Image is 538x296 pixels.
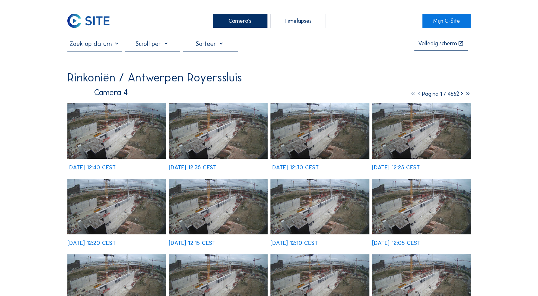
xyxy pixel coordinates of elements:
[169,179,268,234] img: image_53818800
[67,89,128,97] div: Camera 4
[169,240,216,246] div: [DATE] 12:15 CEST
[67,165,116,171] div: [DATE] 12:40 CEST
[67,179,166,234] img: image_53818957
[169,103,268,159] img: image_53819375
[422,14,471,28] a: Mijn C-Site
[67,72,242,83] div: Rinkoniën / Antwerpen Royerssluis
[418,41,457,47] div: Volledig scherm
[270,14,325,28] div: Timelapses
[372,165,420,171] div: [DATE] 12:25 CEST
[67,103,166,159] img: image_53819534
[67,40,122,47] input: Zoek op datum 󰅀
[169,165,216,171] div: [DATE] 12:35 CEST
[372,240,420,246] div: [DATE] 12:05 CEST
[270,179,369,234] img: image_53818636
[372,103,471,159] img: image_53819046
[270,165,319,171] div: [DATE] 12:30 CEST
[67,14,109,28] img: C-SITE Logo
[422,90,459,97] span: Pagina 1 / 4662
[270,103,369,159] img: image_53819208
[213,14,268,28] div: Camera's
[67,14,116,28] a: C-SITE Logo
[67,240,116,246] div: [DATE] 12:20 CEST
[372,179,471,234] img: image_53818478
[270,240,318,246] div: [DATE] 12:10 CEST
